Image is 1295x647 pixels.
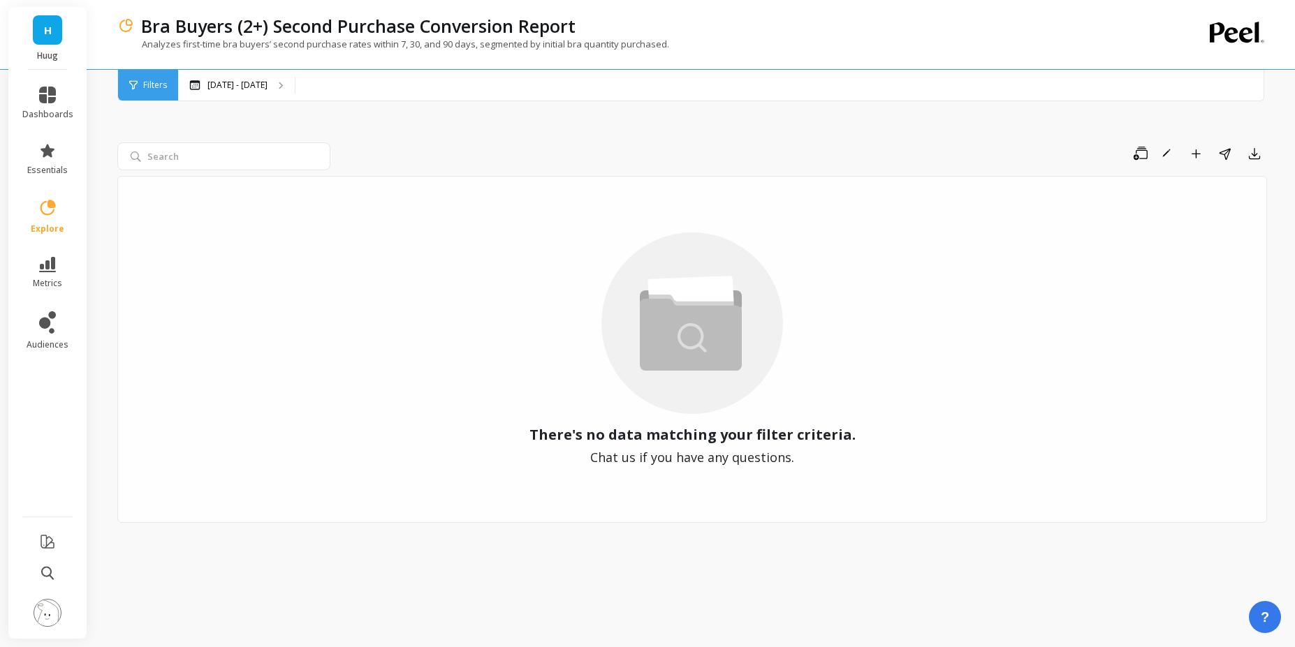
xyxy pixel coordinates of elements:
[590,447,794,467] span: Chat us if you have any questions.
[117,38,669,50] p: Analyzes first-time bra buyers’ second purchase rates within 7, 30, and 90 days, segmented by ini...
[143,80,167,91] span: Filters
[27,339,68,350] span: audiences
[44,22,52,38] span: H
[529,425,856,445] span: There's no data matching your filter criteria.
[1261,607,1269,627] span: ?
[27,165,68,176] span: essentials
[141,14,576,38] p: Bra Buyers (2+) Second Purchase Conversion Report
[117,17,134,34] img: header icon
[207,80,268,91] p: [DATE] - [DATE]
[22,50,73,61] p: Huug
[33,278,62,289] span: metrics
[34,599,61,627] img: profile picture
[31,223,64,235] span: explore
[117,142,330,170] input: Search
[22,109,73,120] span: dashboards
[1249,601,1281,633] button: ?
